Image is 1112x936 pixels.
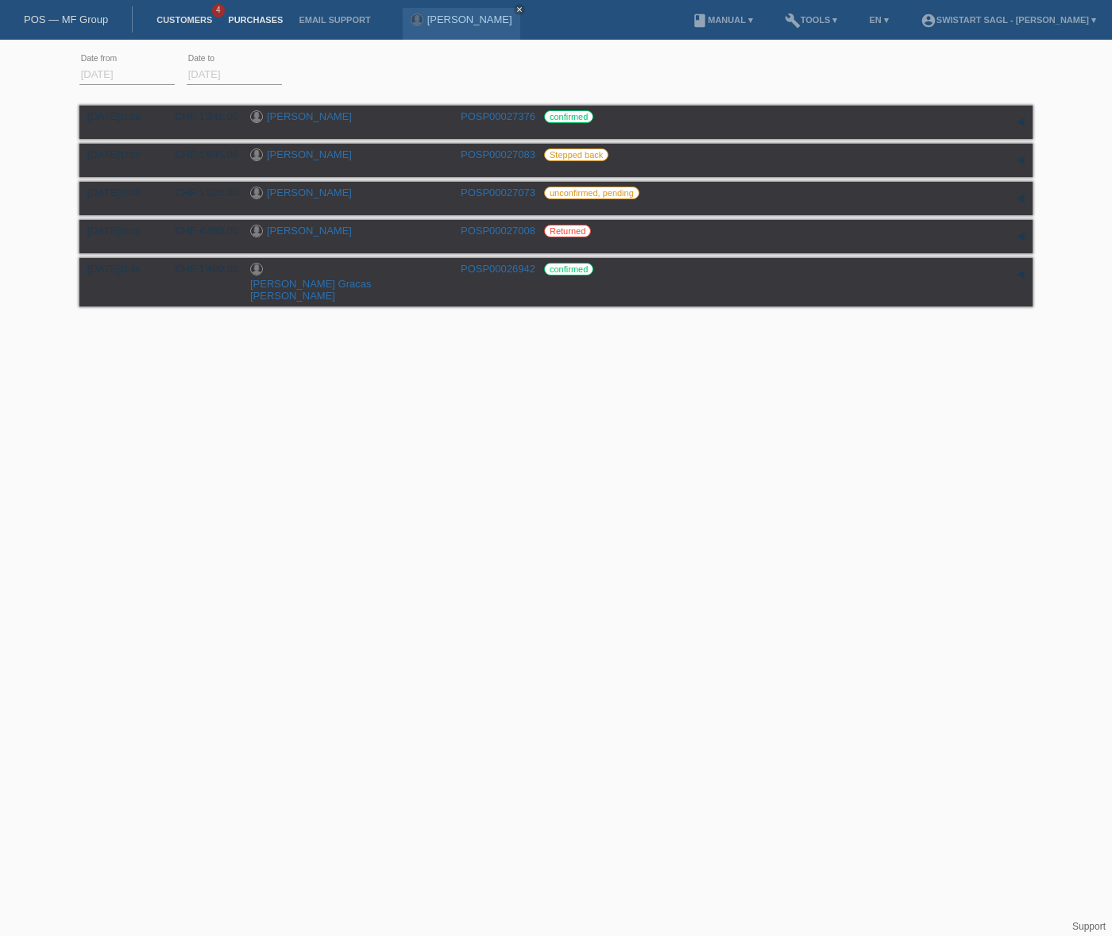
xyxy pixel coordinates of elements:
div: CHF 4'480.00 [163,225,238,237]
div: expand/collapse [1009,187,1033,210]
label: unconfirmed, pending [544,187,639,199]
a: [PERSON_NAME] [267,148,352,160]
label: confirmed [544,263,593,275]
div: [DATE] [87,148,151,160]
span: 15:07 [120,189,140,198]
div: CHF 1'345.00 [163,110,238,122]
div: CHF 1'645.00 [163,148,238,160]
span: 16:08 [120,113,140,121]
div: [DATE] [87,187,151,198]
div: CHF 1'525.00 [163,187,238,198]
span: 15:12 [120,227,140,236]
span: 17:20 [120,151,140,160]
div: [DATE] [87,263,151,275]
a: [PERSON_NAME] [267,225,352,237]
div: expand/collapse [1009,110,1033,134]
span: 4 [212,4,225,17]
div: expand/collapse [1009,148,1033,172]
label: confirmed [544,110,593,123]
a: POSP00027083 [461,148,535,160]
div: CHF 1'490.00 [163,263,238,275]
a: Email Support [291,15,378,25]
a: POSP00027008 [461,225,535,237]
a: POSP00027376 [461,110,535,122]
i: close [515,6,523,13]
a: [PERSON_NAME] Gracas [PERSON_NAME] [250,278,371,302]
label: Returned [544,225,591,237]
a: account_circleSwistart Sagl - [PERSON_NAME] ▾ [913,15,1104,25]
i: build [785,13,801,29]
div: [DATE] [87,225,151,237]
a: [PERSON_NAME] [427,13,512,25]
a: bookManual ▾ [684,15,761,25]
a: buildTools ▾ [777,15,846,25]
a: POS — MF Group [24,13,108,25]
div: expand/collapse [1009,225,1033,248]
label: Stepped back [544,148,608,161]
i: book [692,13,708,29]
a: Purchases [220,15,291,25]
i: account_circle [921,13,936,29]
span: 11:48 [120,265,140,274]
a: [PERSON_NAME] [267,110,352,122]
a: Support [1072,921,1106,932]
div: [DATE] [87,110,151,122]
div: expand/collapse [1009,263,1033,287]
a: close [514,4,525,15]
a: POSP00026942 [461,263,535,275]
a: Customers [149,15,220,25]
a: [PERSON_NAME] [267,187,352,198]
a: POSP00027073 [461,187,535,198]
a: EN ▾ [862,15,897,25]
